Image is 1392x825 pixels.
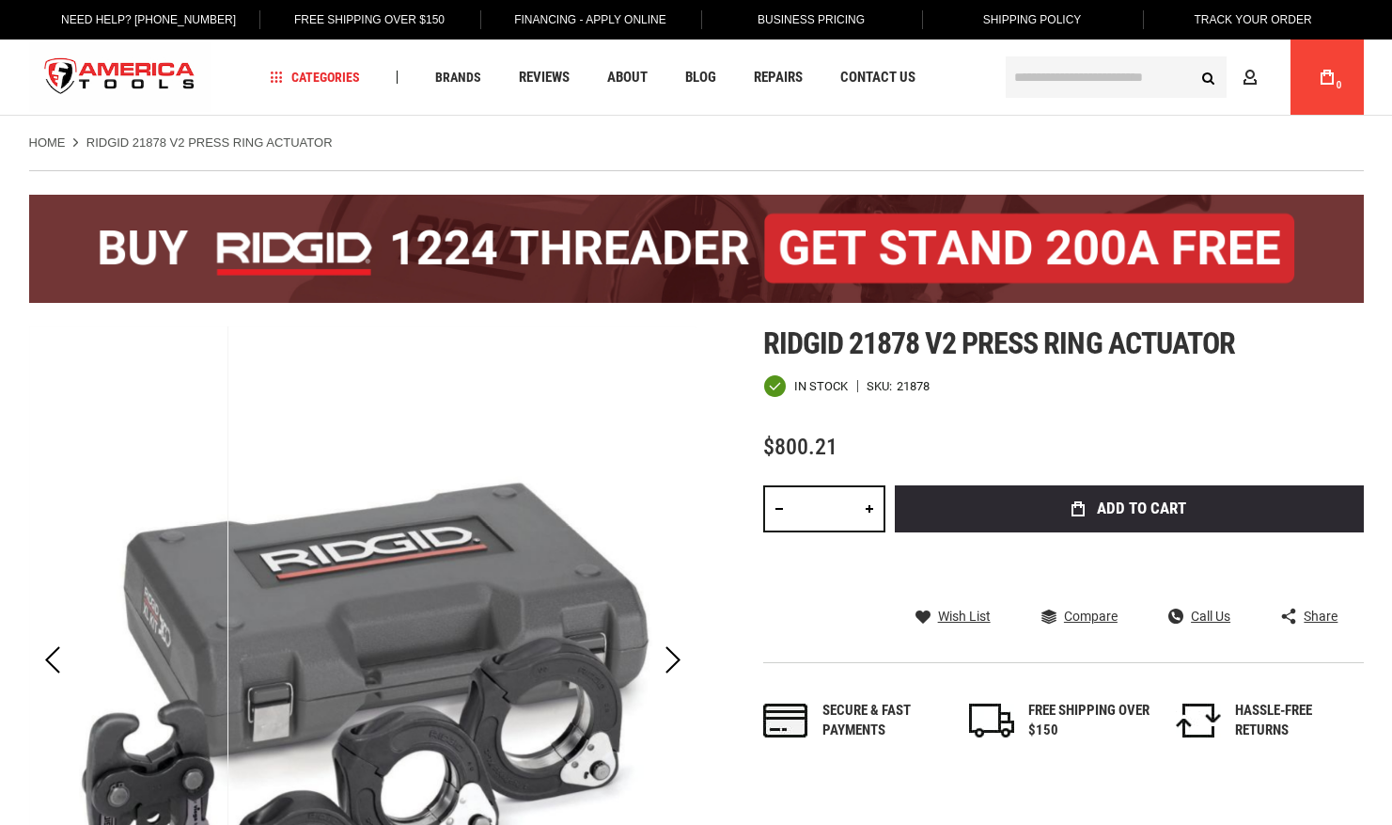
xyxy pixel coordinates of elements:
a: Home [29,135,66,151]
a: Repairs [745,65,811,90]
iframe: Secure express checkout frame [891,538,1368,593]
div: Availability [763,374,848,398]
span: Repairs [754,71,803,85]
span: 0 [1337,80,1342,90]
span: Wish List [938,610,991,623]
span: Share [1304,610,1337,623]
button: Search [1191,59,1227,95]
a: Compare [1041,608,1118,625]
a: store logo [29,42,211,113]
div: Secure & fast payments [822,701,945,741]
span: Call Us [1191,610,1230,623]
div: 21878 [897,380,930,392]
img: shipping [969,704,1014,738]
span: Categories [270,71,360,84]
strong: RIDGID 21878 V2 PRESS RING ACTUATOR [86,135,333,150]
a: Categories [261,65,368,90]
span: About [607,71,648,85]
a: Reviews [510,65,578,90]
span: Compare [1064,610,1118,623]
button: Add to Cart [895,485,1364,532]
a: 0 [1309,40,1345,115]
a: Brands [427,65,490,90]
img: returns [1176,704,1221,738]
img: BOGO: Buy the RIDGID® 1224 Threader (26092), get the 92467 200A Stand FREE! [29,195,1364,303]
img: America Tools [29,42,211,113]
span: Reviews [519,71,570,85]
a: About [599,65,656,90]
span: Add to Cart [1097,500,1186,516]
a: Contact Us [832,65,924,90]
div: HASSLE-FREE RETURNS [1235,701,1357,741]
a: Blog [677,65,725,90]
strong: SKU [867,380,897,392]
span: Shipping Policy [983,13,1082,26]
a: Call Us [1168,608,1230,625]
a: Wish List [915,608,991,625]
div: FREE SHIPPING OVER $150 [1028,701,1150,741]
span: $800.21 [763,434,837,460]
span: Blog [685,71,716,85]
img: payments [763,704,808,738]
span: Ridgid 21878 v2 press ring actuator [763,325,1235,361]
span: Brands [435,71,481,84]
span: In stock [794,380,848,392]
span: Contact Us [840,71,915,85]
